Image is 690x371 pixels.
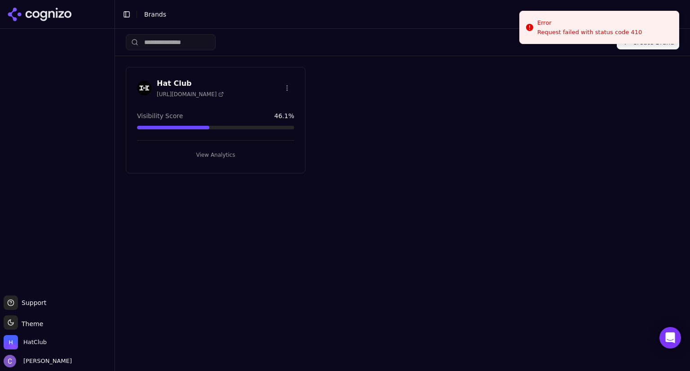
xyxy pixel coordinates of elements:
div: Error [537,18,642,27]
div: Request failed with status code 410 [537,28,642,36]
span: Theme [18,320,43,327]
h3: Hat Club [157,78,224,89]
span: [PERSON_NAME] [20,357,72,365]
span: Support [18,298,46,307]
img: HatClub [4,335,18,349]
span: Brands [144,11,166,18]
span: 46.1 % [274,111,294,120]
button: Open user button [4,355,72,367]
div: Open Intercom Messenger [659,327,681,349]
button: View Analytics [137,148,294,162]
img: Hat Club [137,81,151,95]
nav: breadcrumb [144,10,665,19]
button: Open organization switcher [4,335,47,349]
span: HatClub [23,338,47,346]
img: Chris Hayes [4,355,16,367]
span: [URL][DOMAIN_NAME] [157,91,224,98]
span: Visibility Score [137,111,183,120]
